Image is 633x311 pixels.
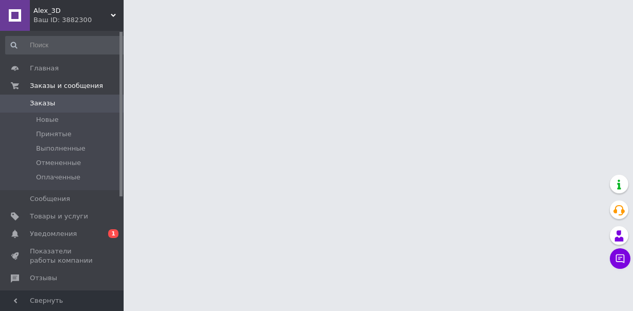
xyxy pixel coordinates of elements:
span: Выполненные [36,144,85,153]
div: Ваш ID: 3882300 [33,15,124,25]
span: Главная [30,64,59,73]
span: Принятые [36,130,72,139]
span: 1 [108,229,118,238]
span: Сообщения [30,194,70,204]
span: Показатели работы компании [30,247,95,265]
span: Alex_3D [33,6,111,15]
span: Заказы и сообщения [30,81,103,90]
span: Уведомления [30,229,77,239]
span: Заказы [30,99,55,108]
span: Товары и услуги [30,212,88,221]
span: Новые [36,115,59,124]
button: Чат с покупателем [610,248,630,269]
span: Отмененные [36,158,81,168]
span: Оплаченные [36,173,80,182]
span: Отзывы [30,273,57,283]
input: Поиск [5,36,127,54]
